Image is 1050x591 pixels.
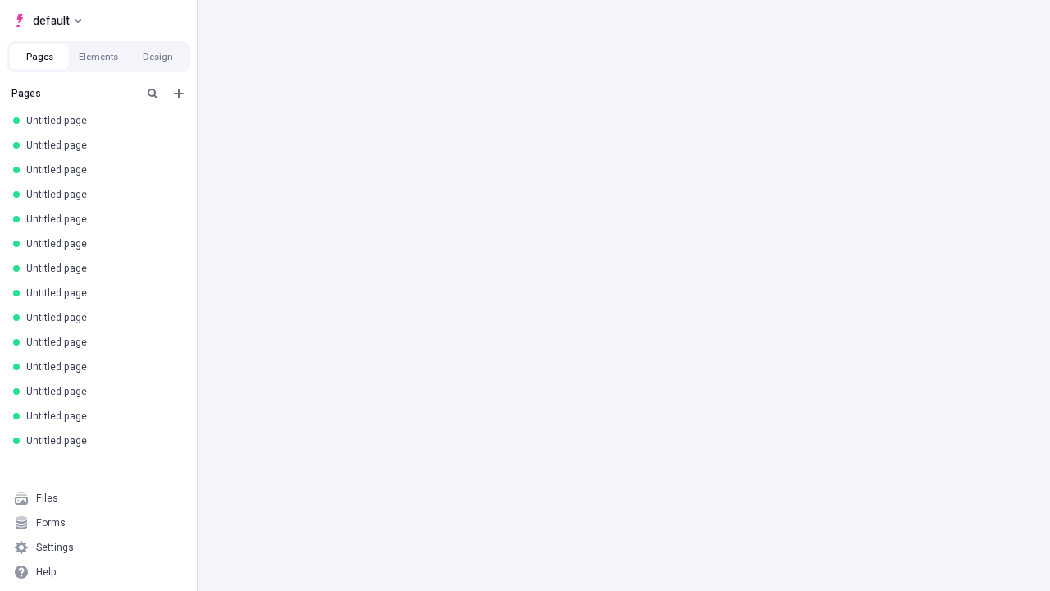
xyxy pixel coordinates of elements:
[11,87,136,100] div: Pages
[26,114,177,127] div: Untitled page
[26,410,177,423] div: Untitled page
[26,336,177,349] div: Untitled page
[26,385,177,398] div: Untitled page
[26,213,177,226] div: Untitled page
[26,286,177,300] div: Untitled page
[26,434,177,447] div: Untitled page
[26,163,177,176] div: Untitled page
[26,311,177,324] div: Untitled page
[36,566,57,579] div: Help
[128,44,187,69] button: Design
[69,44,128,69] button: Elements
[26,262,177,275] div: Untitled page
[10,44,69,69] button: Pages
[26,139,177,152] div: Untitled page
[26,188,177,201] div: Untitled page
[36,541,74,554] div: Settings
[36,492,58,505] div: Files
[26,360,177,373] div: Untitled page
[169,84,189,103] button: Add new
[26,237,177,250] div: Untitled page
[33,11,70,30] span: default
[36,516,66,529] div: Forms
[7,8,88,33] button: Select site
